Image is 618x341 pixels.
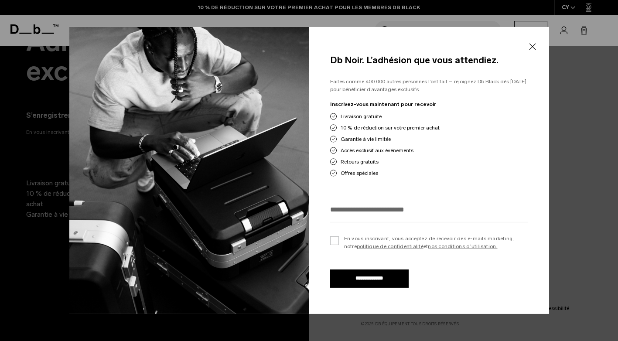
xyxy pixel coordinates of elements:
[330,100,528,108] p: Inscrivez-vous maintenant pour recevoir
[344,235,514,249] font: En vous inscrivant, vous acceptez de recevoir des e-mails marketing, notre et
[428,243,497,249] a: nos conditions d’utilisation.
[341,147,413,154] span: Accès exclusif aux événements
[341,169,378,177] span: Offres spéciales
[341,113,382,120] span: Livraison gratuite
[330,77,528,93] p: Faites comme 400 000 autres personnes l’ont fait – rejoignez Db Black dès [DATE] pour bénéficier ...
[357,243,423,249] a: politique de confidentialité
[341,135,391,143] span: Garantie à vie limitée
[330,53,528,67] h4: Db Noir. L’adhésion que vous attendiez.
[341,158,379,166] span: Retours gratuits
[341,124,440,132] span: 10 % de réduction sur votre premier achat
